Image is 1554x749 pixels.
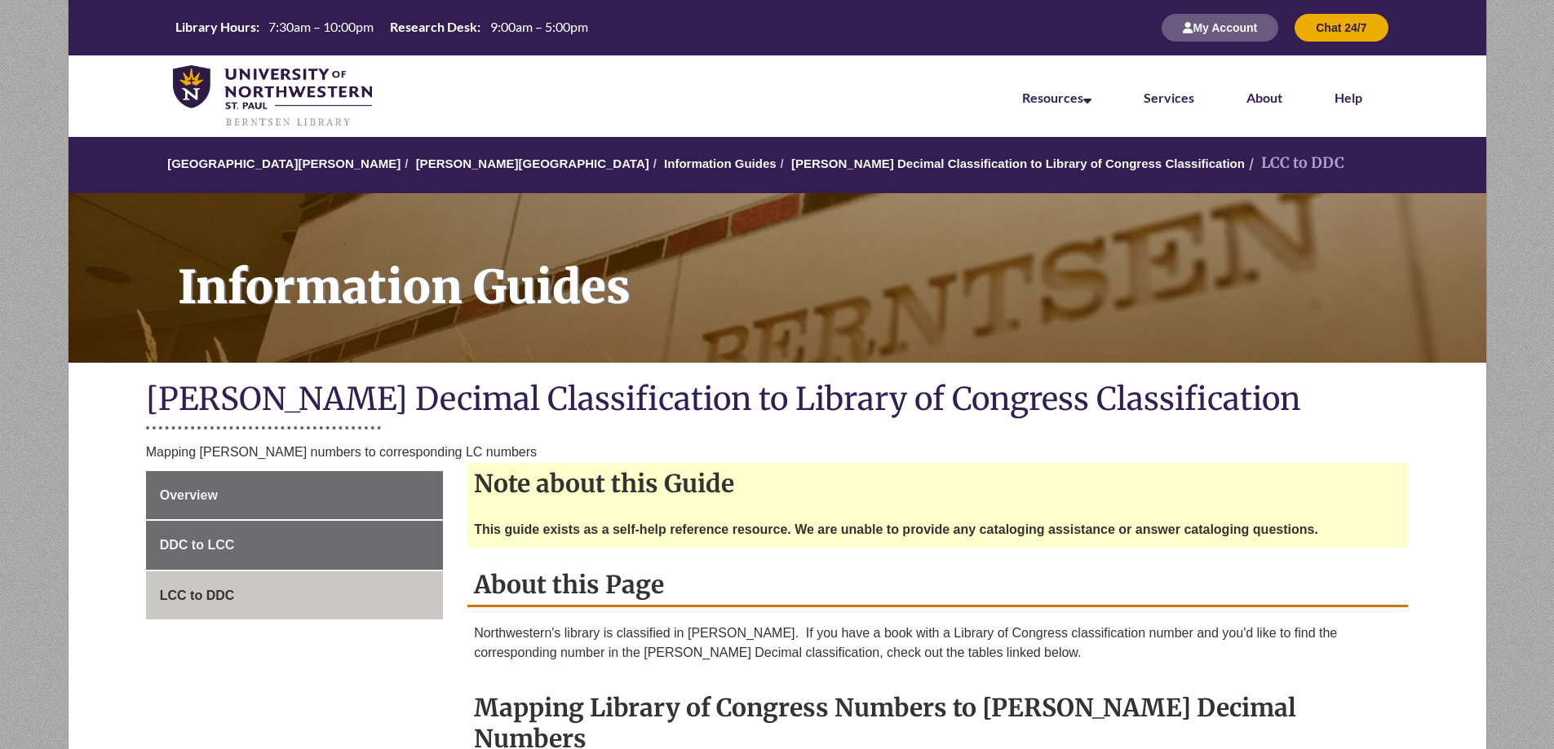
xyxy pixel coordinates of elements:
[474,522,1318,536] strong: This guide exists as a self-help reference resource. We are unable to provide any cataloging assi...
[1162,14,1278,42] button: My Account
[146,379,1409,422] h1: [PERSON_NAME] Decimal Classification to Library of Congress Classification
[146,571,443,620] a: LCC to DDC
[416,156,649,170] a: [PERSON_NAME][GEOGRAPHIC_DATA]
[160,488,218,502] span: Overview
[167,156,401,170] a: [GEOGRAPHIC_DATA][PERSON_NAME]
[467,564,1408,607] h2: About this Page
[664,156,777,170] a: Information Guides
[474,623,1401,663] p: Northwestern's library is classified in [PERSON_NAME]. If you have a book with a Library of Congr...
[1144,90,1194,105] a: Services
[467,463,1408,504] h2: Note about this Guide
[1245,152,1344,175] li: LCC to DDC
[160,588,235,602] span: LCC to DDC
[1246,90,1282,105] a: About
[146,445,537,459] span: Mapping [PERSON_NAME] numbers to corresponding LC numbers
[169,18,595,37] a: Hours Today
[146,471,443,520] a: Overview
[1162,20,1278,34] a: My Account
[490,19,588,34] span: 9:00am – 5:00pm
[146,521,443,570] a: DDC to LCC
[1022,90,1091,105] a: Resources
[146,471,443,620] div: Guide Page Menu
[383,18,483,36] th: Research Desk:
[169,18,595,36] table: Hours Today
[1295,14,1388,42] button: Chat 24/7
[69,193,1486,363] a: Information Guides
[173,65,373,129] img: UNWSP Library Logo
[169,18,262,36] th: Library Hours:
[160,538,235,552] span: DDC to LCC
[268,19,374,34] span: 7:30am – 10:00pm
[791,156,1245,170] a: [PERSON_NAME] Decimal Classification to Library of Congress Classification
[1295,20,1388,34] a: Chat 24/7
[1335,90,1362,105] a: Help
[160,193,1486,341] h1: Information Guides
